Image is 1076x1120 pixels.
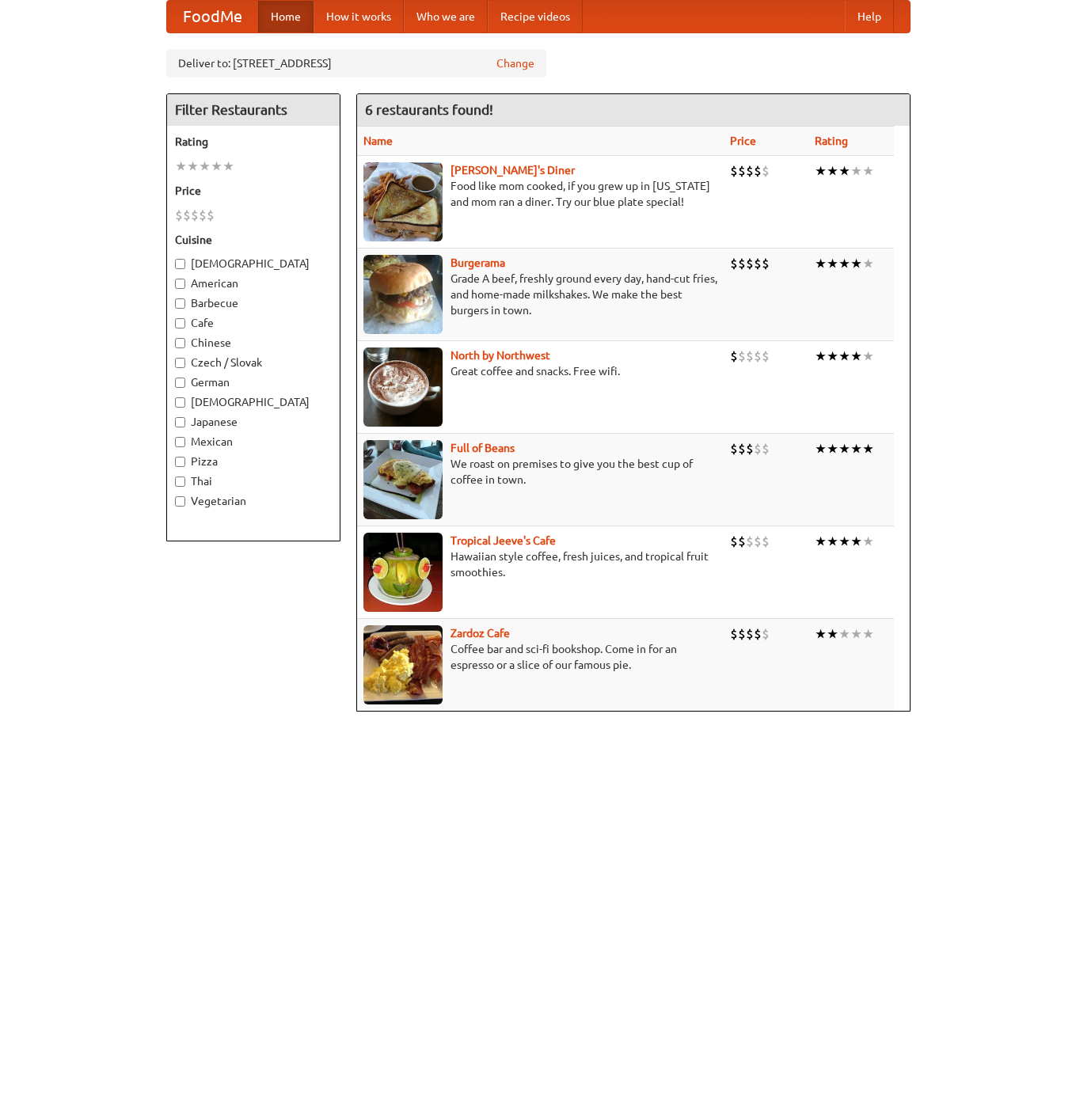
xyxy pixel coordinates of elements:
[363,162,443,241] img: sallys.jpg
[175,414,332,430] label: Japanese
[175,434,332,450] label: Mexican
[363,135,393,147] a: Name
[815,135,848,147] a: Rating
[754,255,762,272] li: $
[175,454,332,469] label: Pizza
[762,533,770,550] li: $
[738,440,746,457] li: $
[363,456,717,488] p: We roast on premises to give you the best cup of coffee in town.
[175,298,185,309] input: Barbecue
[738,347,746,365] li: $
[183,207,191,224] li: $
[862,533,874,550] li: ★
[167,1,258,32] a: FoodMe
[815,255,827,272] li: ★
[363,255,443,334] img: burgerama.jpg
[746,162,754,180] li: $
[175,397,185,408] input: [DEMOGRAPHIC_DATA]
[175,134,332,150] h5: Rating
[754,533,762,550] li: $
[363,178,717,210] p: Food like mom cooked, if you grew up in [US_STATE] and mom ran a diner. Try our blue plate special!
[762,625,770,643] li: $
[862,625,874,643] li: ★
[451,256,505,269] b: Burgerama
[762,162,770,180] li: $
[175,335,332,351] label: Chinese
[754,162,762,180] li: $
[451,627,510,640] a: Zardoz Cafe
[175,183,332,199] h5: Price
[404,1,488,32] a: Who we are
[730,135,756,147] a: Price
[815,625,827,643] li: ★
[451,534,556,547] b: Tropical Jeeve's Cafe
[167,94,340,126] h4: Filter Restaurants
[175,476,185,487] input: Thai
[363,440,443,519] img: beans.jpg
[827,255,838,272] li: ★
[451,442,515,454] a: Full of Beans
[862,347,874,365] li: ★
[175,493,332,509] label: Vegetarian
[451,164,575,177] b: [PERSON_NAME]'s Diner
[199,207,207,224] li: $
[827,347,838,365] li: ★
[827,533,838,550] li: ★
[496,55,534,71] a: Change
[175,256,332,271] label: [DEMOGRAPHIC_DATA]
[838,255,850,272] li: ★
[191,207,199,224] li: $
[175,496,185,507] input: Vegetarian
[363,347,443,427] img: north.jpg
[746,625,754,643] li: $
[850,255,862,272] li: ★
[175,338,185,348] input: Chinese
[730,347,738,365] li: $
[754,347,762,365] li: $
[746,533,754,550] li: $
[815,347,827,365] li: ★
[850,625,862,643] li: ★
[754,440,762,457] li: $
[175,275,332,291] label: American
[827,440,838,457] li: ★
[762,255,770,272] li: $
[815,440,827,457] li: ★
[762,440,770,457] li: $
[175,473,332,489] label: Thai
[451,349,550,362] a: North by Northwest
[738,162,746,180] li: $
[363,271,717,318] p: Grade A beef, freshly ground every day, hand-cut fries, and home-made milkshakes. We make the bes...
[838,347,850,365] li: ★
[175,417,185,427] input: Japanese
[175,355,332,370] label: Czech / Slovak
[187,158,199,175] li: ★
[738,533,746,550] li: $
[365,102,493,117] ng-pluralize: 6 restaurants found!
[166,49,546,78] div: Deliver to: [STREET_ADDRESS]
[363,625,443,704] img: zardoz.jpg
[815,533,827,550] li: ★
[175,394,332,410] label: [DEMOGRAPHIC_DATA]
[838,533,850,550] li: ★
[258,1,314,32] a: Home
[199,158,211,175] li: ★
[815,162,827,180] li: ★
[175,437,185,447] input: Mexican
[363,641,717,673] p: Coffee bar and sci-fi bookshop. Come in for an espresso or a slice of our famous pie.
[746,255,754,272] li: $
[175,358,185,368] input: Czech / Slovak
[754,625,762,643] li: $
[175,457,185,467] input: Pizza
[207,207,215,224] li: $
[827,162,838,180] li: ★
[730,255,738,272] li: $
[175,318,185,328] input: Cafe
[730,533,738,550] li: $
[862,440,874,457] li: ★
[175,259,185,269] input: [DEMOGRAPHIC_DATA]
[730,440,738,457] li: $
[175,232,332,248] h5: Cuisine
